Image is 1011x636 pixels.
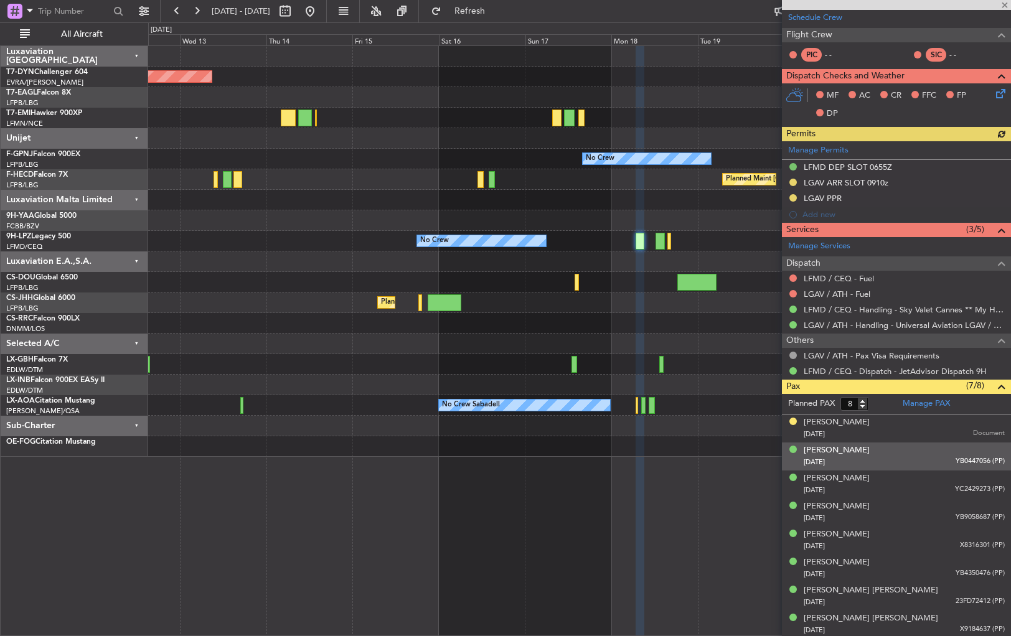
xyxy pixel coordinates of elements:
div: Fri 15 [352,34,439,45]
div: SIC [926,48,946,62]
span: MF [827,90,839,102]
span: CS-RRC [6,315,33,322]
a: F-GPNJFalcon 900EX [6,151,80,158]
div: PIC [801,48,822,62]
div: [PERSON_NAME] [PERSON_NAME] [804,612,938,625]
span: [DATE] [804,569,825,579]
span: YB4350476 (PP) [956,568,1005,579]
span: LX-INB [6,376,31,384]
a: LFPB/LBG [6,304,39,313]
a: CS-JHHGlobal 6000 [6,294,75,302]
div: - - [949,49,977,60]
span: [DATE] [804,625,825,635]
a: LFPB/LBG [6,98,39,108]
div: [PERSON_NAME] [804,416,870,429]
a: 9H-LPZLegacy 500 [6,233,71,240]
a: CS-RRCFalcon 900LX [6,315,80,322]
div: Wed 13 [180,34,266,45]
span: (7/8) [966,379,984,392]
button: Refresh [425,1,500,21]
span: LX-GBH [6,356,34,363]
div: No Crew [420,231,449,250]
a: EDLW/DTM [6,386,43,395]
span: Dispatch Checks and Weather [786,69,905,83]
a: LX-INBFalcon 900EX EASy II [6,376,105,384]
div: Tue 19 [698,34,784,45]
span: [DATE] [804,541,825,551]
span: [DATE] [804,513,825,523]
div: Thu 14 [266,34,353,45]
span: 9H-LPZ [6,233,31,240]
a: Schedule Crew [788,12,842,24]
span: All Aircraft [32,30,131,39]
div: [PERSON_NAME] [804,472,870,485]
a: 9H-YAAGlobal 5000 [6,212,77,220]
a: Manage PAX [903,398,950,410]
span: LX-AOA [6,397,35,405]
div: Sun 17 [525,34,612,45]
a: LGAV / ATH - Pax Visa Requirements [804,350,939,361]
button: All Aircraft [14,24,135,44]
span: T7-EMI [6,110,31,117]
span: [DATE] [804,429,825,439]
span: 9H-YAA [6,212,34,220]
span: Services [786,223,819,237]
a: T7-DYNChallenger 604 [6,68,88,76]
span: X8316301 (PP) [960,540,1005,551]
span: 23FD72412 (PP) [956,596,1005,607]
a: LFMN/NCE [6,119,43,128]
input: Trip Number [38,2,110,21]
span: YB9058687 (PP) [956,512,1005,523]
div: Mon 18 [611,34,698,45]
a: EVRA/[PERSON_NAME] [6,78,83,87]
span: [DATE] [804,597,825,607]
span: Refresh [444,7,496,16]
span: CR [891,90,901,102]
span: X9184637 (PP) [960,624,1005,635]
span: F-HECD [6,171,34,179]
div: [PERSON_NAME] [804,444,870,457]
span: CS-DOU [6,274,35,281]
span: [DATE] [804,485,825,495]
a: Manage Services [788,240,850,253]
a: FCBB/BZV [6,222,39,231]
span: FFC [922,90,936,102]
a: CS-DOUGlobal 6500 [6,274,78,281]
span: Pax [786,380,800,394]
a: LGAV / ATH - Fuel [804,289,870,299]
a: LFMD/CEQ [6,242,42,251]
span: Dispatch [786,256,821,271]
span: AC [859,90,870,102]
a: LFPB/LBG [6,180,39,190]
span: YB0447056 (PP) [956,456,1005,467]
a: LX-GBHFalcon 7X [6,356,68,363]
div: [PERSON_NAME] [PERSON_NAME] [804,584,938,597]
a: LX-AOACitation Mustang [6,397,95,405]
div: [DATE] [151,25,172,35]
span: F-GPNJ [6,151,33,158]
a: LFPB/LBG [6,283,39,292]
a: LFMD / CEQ - Fuel [804,273,874,284]
span: T7-DYN [6,68,34,76]
a: LFMD / CEQ - Dispatch - JetAdvisor Dispatch 9H [804,366,987,376]
span: Flight Crew [786,28,832,42]
a: [PERSON_NAME]/QSA [6,406,80,416]
span: [DATE] [804,457,825,467]
div: No Crew [586,149,614,168]
span: T7-EAGL [6,89,37,96]
div: - - [825,49,853,60]
span: [DATE] - [DATE] [212,6,270,17]
label: Planned PAX [788,398,835,410]
div: Planned Maint [GEOGRAPHIC_DATA] ([GEOGRAPHIC_DATA]) [381,293,577,312]
span: (3/5) [966,223,984,236]
a: LFPB/LBG [6,160,39,169]
span: Others [786,334,814,348]
a: EDLW/DTM [6,365,43,375]
a: OE-FOGCitation Mustang [6,438,96,446]
div: [PERSON_NAME] [804,556,870,569]
a: LFMD / CEQ - Handling - Sky Valet Cannes ** My Handling**LFMD / CEQ [804,304,1005,315]
div: [PERSON_NAME] [804,500,870,513]
a: T7-EAGLFalcon 8X [6,89,71,96]
span: Document [973,428,1005,439]
span: CS-JHH [6,294,33,302]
